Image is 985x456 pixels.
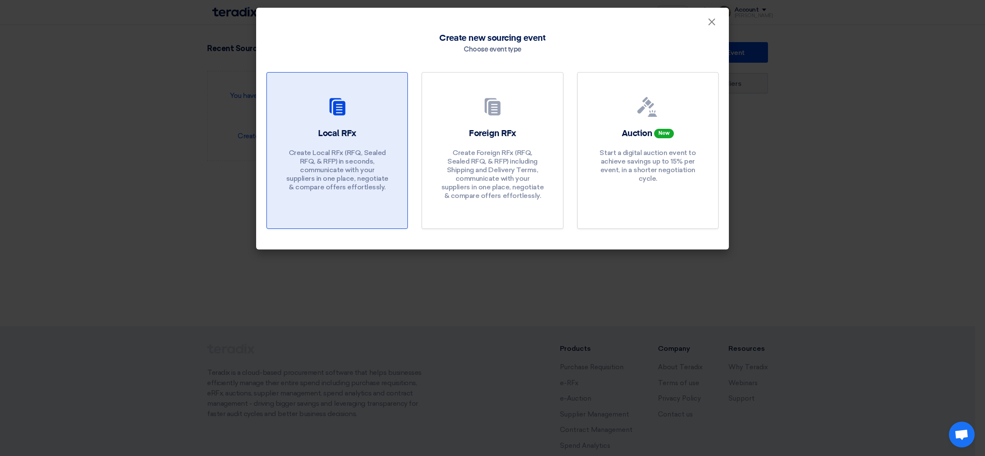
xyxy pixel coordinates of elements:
[318,128,356,140] h2: Local RFx
[266,72,408,229] a: Local RFx Create Local RFx (RFQ, Sealed RFQ, & RFP) in seconds, communicate with your suppliers i...
[422,72,563,229] a: Foreign RFx Create Foreign RFx (RFQ, Sealed RFQ, & RFP) including Shipping and Delivery Terms, co...
[469,128,516,140] h2: Foreign RFx
[596,149,699,183] p: Start a digital auction event to achieve savings up to 15% per event, in a shorter negotiation cy...
[654,129,674,138] span: New
[701,14,723,31] button: Close
[577,72,719,229] a: Auction New Start a digital auction event to achieve savings up to 15% per event, in a shorter ne...
[949,422,975,447] a: Open chat
[464,45,521,55] div: Choose event type
[441,149,544,200] p: Create Foreign RFx (RFQ, Sealed RFQ, & RFP) including Shipping and Delivery Terms, communicate wi...
[439,32,545,45] span: Create new sourcing event
[622,129,652,138] span: Auction
[707,15,716,33] span: ×
[286,149,389,192] p: Create Local RFx (RFQ, Sealed RFQ, & RFP) in seconds, communicate with your suppliers in one plac...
